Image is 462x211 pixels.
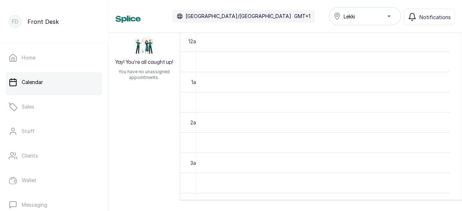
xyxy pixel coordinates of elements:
span: Lekki [344,13,355,20]
div: 12am [187,38,201,45]
p: Wallet [22,177,36,184]
div: 3am [189,159,201,167]
button: Notifications [404,9,455,25]
p: FD [12,18,18,25]
a: Sales [6,97,102,117]
div: 1am [190,78,201,86]
h2: Yay! You’re all caught up! [115,59,173,66]
a: Wallet [6,170,102,190]
p: Clients [22,152,38,159]
a: Staff [6,121,102,141]
p: Calendar [22,79,43,86]
p: GMT+1 [294,13,310,20]
span: Notifications [419,13,451,21]
p: Messaging [22,201,47,208]
a: Home [6,48,102,68]
button: Lekki [329,7,401,25]
p: Staff [22,128,35,135]
a: Calendar [6,72,102,92]
p: You have no unassigned appointments. [113,69,175,80]
p: [GEOGRAPHIC_DATA]/[GEOGRAPHIC_DATA] [186,13,291,20]
p: Sales [22,103,34,110]
p: Front Desk [27,17,59,26]
div: 2am [189,119,201,126]
div: 4am [188,199,201,207]
a: Clients [6,146,102,166]
p: Home [22,54,35,61]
